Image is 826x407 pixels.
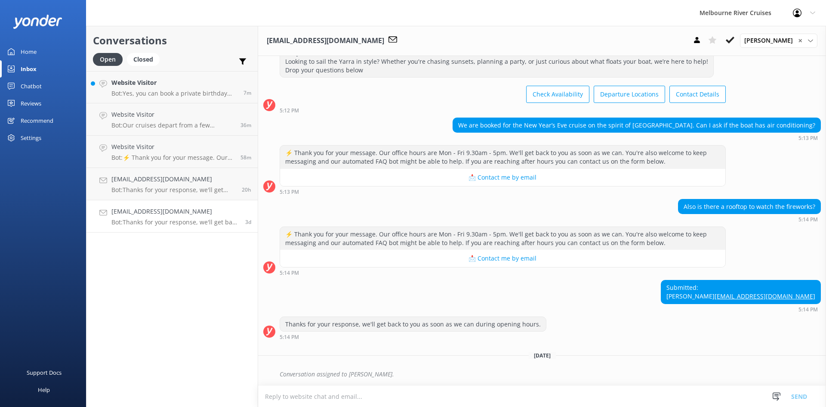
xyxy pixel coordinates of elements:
[798,217,818,222] strong: 5:14 PM
[21,129,41,146] div: Settings
[453,135,821,141] div: Sep 12 2025 05:13pm (UTC +10:00) Australia/Sydney
[38,381,50,398] div: Help
[13,15,62,29] img: yonder-white-logo.png
[86,136,258,168] a: Website VisitorBot:⚡ Thank you for your message. Our office hours are Mon - Fri 9.30am - 5pm. We'...
[21,60,37,78] div: Inbox
[280,46,713,77] div: Ahoy there! Welcome Aboard! Looking to sail the Yarra in style? Whether you're chasing sunsets, p...
[280,146,725,168] div: ⚡ Thank you for your message. Our office hours are Mon - Fri 9.30am - 5pm. We'll get back to you ...
[594,86,665,103] button: Departure Locations
[267,35,384,47] h3: [EMAIL_ADDRESS][DOMAIN_NAME]
[798,136,818,141] strong: 5:13 PM
[93,53,123,66] div: Open
[280,335,299,340] strong: 5:14 PM
[240,121,251,129] span: Sep 16 2025 02:37pm (UTC +10:00) Australia/Sydney
[669,86,726,103] button: Contact Details
[111,174,235,184] h4: [EMAIL_ADDRESS][DOMAIN_NAME]
[280,190,299,195] strong: 5:13 PM
[715,292,815,300] a: [EMAIL_ADDRESS][DOMAIN_NAME]
[280,189,726,195] div: Sep 12 2025 05:13pm (UTC +10:00) Australia/Sydney
[21,95,41,112] div: Reviews
[240,154,251,161] span: Sep 16 2025 02:15pm (UTC +10:00) Australia/Sydney
[21,112,53,129] div: Recommend
[280,250,725,267] button: 📩 Contact me by email
[111,218,239,226] p: Bot: Thanks for your response, we'll get back to you as soon as we can during opening hours.
[111,186,235,194] p: Bot: Thanks for your response, we'll get back to you as soon as we can during opening hours.
[21,78,42,95] div: Chatbot
[678,199,820,214] div: Also is there a rooftop to watch the fireworks?
[243,89,251,96] span: Sep 16 2025 03:06pm (UTC +10:00) Australia/Sydney
[111,90,237,97] p: Bot: Yes, you can book a private birthday party cruise with us. Celebrate on the Yarra River with...
[280,367,821,382] div: Conversation assigned to [PERSON_NAME].
[86,168,258,200] a: [EMAIL_ADDRESS][DOMAIN_NAME]Bot:Thanks for your response, we'll get back to you as soon as we can...
[111,207,239,216] h4: [EMAIL_ADDRESS][DOMAIN_NAME]
[263,367,821,382] div: 2025-09-14T23:28:53.006
[86,200,258,233] a: [EMAIL_ADDRESS][DOMAIN_NAME]Bot:Thanks for your response, we'll get back to you as soon as we can...
[111,154,234,162] p: Bot: ⚡ Thank you for your message. Our office hours are Mon - Fri 9.30am - 5pm. We'll get back to...
[86,103,258,136] a: Website VisitorBot:Our cruises depart from a few different locations along [GEOGRAPHIC_DATA] and ...
[661,280,820,303] div: Submitted: [PERSON_NAME]
[111,121,234,129] p: Bot: Our cruises depart from a few different locations along [GEOGRAPHIC_DATA] and Federation [GE...
[529,352,556,359] span: [DATE]
[526,86,589,103] button: Check Availability
[93,32,251,49] h2: Conversations
[740,34,817,47] div: Assign User
[111,142,234,152] h4: Website Visitor
[111,78,237,87] h4: Website Visitor
[127,54,164,64] a: Closed
[280,317,546,332] div: Thanks for your response, we'll get back to you as soon as we can during opening hours.
[242,186,251,193] span: Sep 15 2025 06:24pm (UTC +10:00) Australia/Sydney
[111,110,234,119] h4: Website Visitor
[280,169,725,186] button: 📩 Contact me by email
[280,107,726,113] div: Sep 12 2025 05:12pm (UTC +10:00) Australia/Sydney
[27,364,62,381] div: Support Docs
[280,227,725,250] div: ⚡ Thank you for your message. Our office hours are Mon - Fri 9.30am - 5pm. We'll get back to you ...
[280,270,299,276] strong: 5:14 PM
[93,54,127,64] a: Open
[798,37,802,45] span: ✕
[678,216,821,222] div: Sep 12 2025 05:14pm (UTC +10:00) Australia/Sydney
[744,36,798,45] span: [PERSON_NAME]
[280,108,299,113] strong: 5:12 PM
[798,307,818,312] strong: 5:14 PM
[661,306,821,312] div: Sep 12 2025 05:14pm (UTC +10:00) Australia/Sydney
[127,53,160,66] div: Closed
[86,71,258,103] a: Website VisitorBot:Yes, you can book a private birthday party cruise with us. Celebrate on the Ya...
[280,270,726,276] div: Sep 12 2025 05:14pm (UTC +10:00) Australia/Sydney
[21,43,37,60] div: Home
[453,118,820,133] div: We are booked for the New Year’s Eve cruise on the spirit of [GEOGRAPHIC_DATA]. Can I ask if the ...
[245,218,251,226] span: Sep 12 2025 05:14pm (UTC +10:00) Australia/Sydney
[280,334,546,340] div: Sep 12 2025 05:14pm (UTC +10:00) Australia/Sydney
